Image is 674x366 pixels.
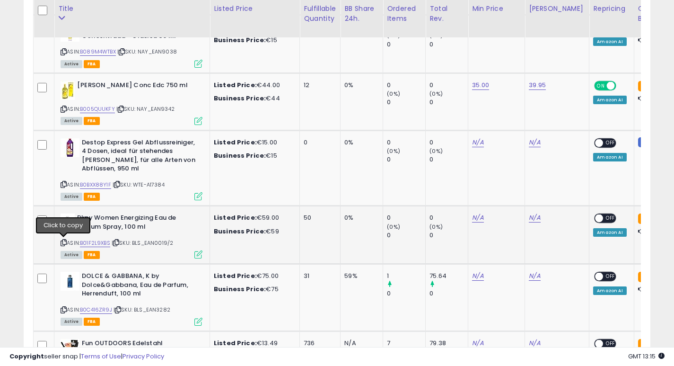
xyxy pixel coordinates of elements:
[214,138,292,147] div: €15.00
[80,239,110,247] a: B01F2L9XBS
[638,214,656,224] small: FBA
[344,214,376,222] div: 0%
[116,105,175,113] span: | SKU: NAY_EAN9342
[214,81,292,89] div: €44.00
[304,214,333,222] div: 50
[593,228,626,237] div: Amazon AI
[80,306,112,314] a: B0C416ZR9J
[214,151,266,160] b: Business Price:
[593,153,626,161] div: Amazon AI
[429,214,468,222] div: 0
[344,272,376,280] div: 59%
[61,81,202,124] div: ASIN:
[387,138,425,147] div: 0
[82,272,197,301] b: DOLCE & GABBANA, K by Dolce&Gabbana, Eau de Parfum, Herrenduft, 100 ml
[638,137,656,147] small: FBM
[387,81,425,89] div: 0
[472,213,483,223] a: N/A
[112,239,173,247] span: | SKU: BLS_EAN0019/2
[214,227,292,236] div: €59
[214,94,266,103] b: Business Price:
[80,181,111,189] a: B0BXX88Y1F
[84,60,100,68] span: FBA
[615,82,630,90] span: OFF
[304,272,333,280] div: 31
[472,138,483,147] a: N/A
[82,138,197,176] b: Destop Express Gel Abflussreiniger, 4 Dosen, ideal für stehendes [PERSON_NAME], für alle Arten vo...
[84,318,100,326] span: FBA
[214,214,292,222] div: €59.00
[387,147,400,155] small: (0%)
[344,81,376,89] div: 0%
[214,36,266,45] b: Business Price:
[344,4,379,24] div: BB Share 24h.
[9,352,164,361] div: seller snap | |
[123,352,164,361] a: Privacy Policy
[387,272,425,280] div: 1
[603,273,618,281] span: OFF
[214,213,257,222] b: Listed Price:
[387,90,400,98] small: (0%)
[429,223,443,231] small: (0%)
[214,271,257,280] b: Listed Price:
[429,138,468,147] div: 0
[214,227,266,236] b: Business Price:
[429,272,468,280] div: 75.64
[61,60,82,68] span: All listings currently available for purchase on Amazon
[84,251,100,259] span: FBA
[214,4,296,14] div: Listed Price
[603,214,618,223] span: OFF
[472,80,489,90] a: 35.00
[61,81,75,100] img: 516KaiTERvL._SL40_.jpg
[84,193,100,201] span: FBA
[387,289,425,298] div: 0
[61,318,82,326] span: All listings currently available for purchase on Amazon
[387,231,425,240] div: 0
[214,285,266,294] b: Business Price:
[472,271,483,281] a: N/A
[603,139,618,147] span: OFF
[9,352,44,361] strong: Copyright
[214,80,257,89] b: Listed Price:
[429,147,443,155] small: (0%)
[595,82,607,90] span: ON
[344,138,376,147] div: 0%
[593,37,626,46] div: Amazon AI
[304,4,336,24] div: Fulfillable Quantity
[304,138,333,147] div: 0
[638,272,656,282] small: FBA
[387,98,425,107] div: 0
[529,80,546,90] a: 39.95
[593,286,626,295] div: Amazon AI
[593,96,626,104] div: Amazon AI
[61,138,79,157] img: 41yLorYLAXL._SL40_.jpg
[429,289,468,298] div: 0
[429,4,464,24] div: Total Rev.
[58,4,206,14] div: Title
[304,81,333,89] div: 12
[77,214,192,233] b: Dkny Women Energizing Eau de Parfum Spray, 100 ml
[387,223,400,231] small: (0%)
[214,152,292,160] div: €15
[429,98,468,107] div: 0
[61,272,202,324] div: ASIN:
[61,117,82,125] span: All listings currently available for purchase on Amazon
[80,48,116,56] a: B089M4WTBX
[61,214,202,258] div: ASIN:
[387,155,425,164] div: 0
[387,40,425,49] div: 0
[593,4,630,14] div: Repricing
[77,81,192,92] b: [PERSON_NAME] Conc Edc 750 ml
[628,352,665,361] span: 2025-08-16 13:15 GMT
[61,214,75,232] img: 21rf14MYWUL._SL40_.jpg
[61,251,82,259] span: All listings currently available for purchase on Amazon
[429,90,443,98] small: (0%)
[214,36,292,45] div: €15
[429,155,468,164] div: 0
[214,285,292,294] div: €75
[117,48,177,55] span: | SKU: NAY_EAN9038
[529,138,540,147] a: N/A
[429,231,468,240] div: 0
[387,214,425,222] div: 0
[638,81,656,91] small: FBA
